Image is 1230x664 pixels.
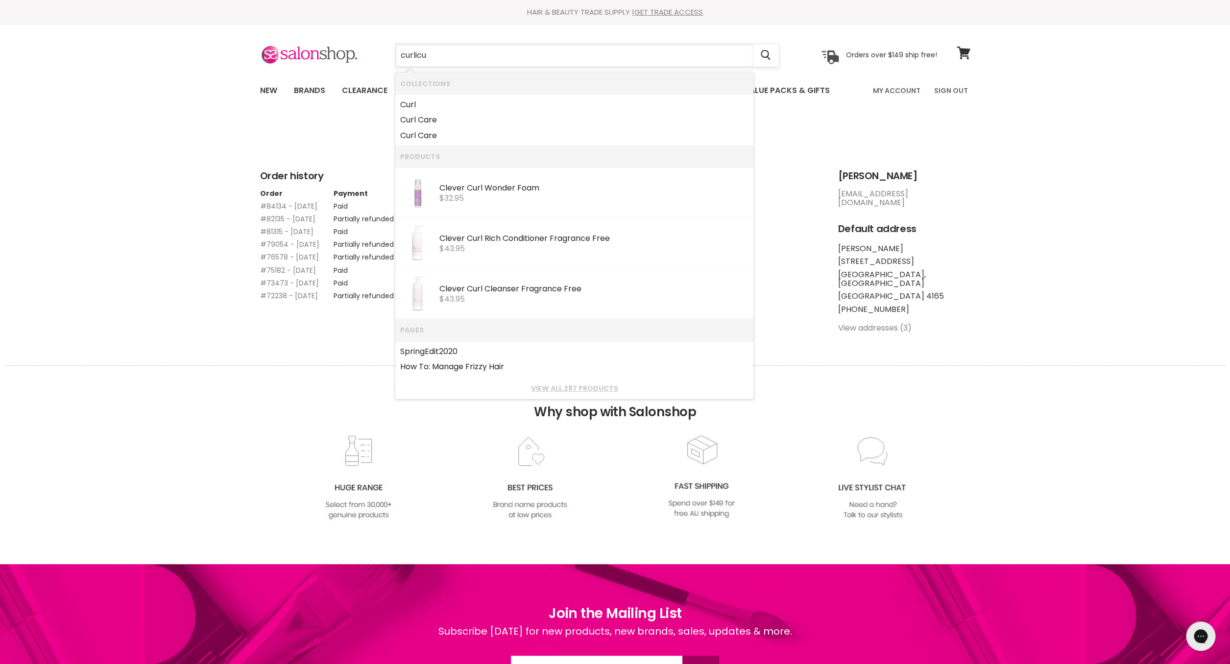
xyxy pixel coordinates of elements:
td: Paid [334,197,407,210]
button: Search [753,44,779,67]
div: Subscribe [DATE] for new products, new brands, sales, updates & more. [438,624,792,656]
p: Orders over $149 ship free! [846,50,937,59]
h2: Why shop with Salonshop [5,365,1225,434]
td: Partially refunded [334,287,407,300]
td: Partially refunded [334,236,407,248]
img: richcondfragfree_200x.jpg [402,223,433,264]
li: Pages: SpringEdit2020 [395,341,753,359]
input: Search [396,44,753,67]
td: Paid [334,223,407,236]
li: Pages: How To: Manage Frizzy Hair [395,359,753,377]
a: Clearance [335,80,395,101]
a: View all 287 products [400,384,748,392]
div: HAIR & BEAUTY TRADE SUPPLY | [248,7,983,17]
h1: Join the Mailing List [438,603,792,624]
iframe: Gorgias live chat messenger [1181,618,1220,654]
img: range2_8cf790d4-220e-469f-917d-a18fed3854b6.jpg [319,435,398,521]
img: fast.jpg [662,434,741,520]
a: Sign Out [928,80,974,101]
a: SpringEdit2020 [400,344,748,359]
a: Brands [287,80,333,101]
li: Products: Clever Curl Rich Conditioner Fragrance Free [395,218,753,268]
td: Paid [334,261,407,274]
a: #75182 - [DATE] [260,265,316,275]
h1: My Account [260,129,970,146]
ul: Main menu [253,76,852,105]
li: Collections: Curl [395,95,753,113]
a: [EMAIL_ADDRESS][DOMAIN_NAME] [838,188,908,208]
a: Curl Care [400,112,748,128]
form: Product [395,44,779,67]
a: GET TRADE ACCESS [634,7,703,17]
li: [PERSON_NAME] [838,244,970,253]
a: My Account [867,80,926,101]
a: #84134 - [DATE] [260,201,317,211]
th: Order [260,190,334,197]
a: Curl [400,97,748,113]
div: Clever Curl Rich Conditioner Fragrance Free [439,234,748,244]
a: #72238 - [DATE] [260,291,318,301]
a: View addresses (3) [838,322,912,333]
span: $32.95 [439,192,464,204]
td: Partially refunded [334,210,407,223]
a: #76578 - [DATE] [260,252,319,262]
a: New [253,80,285,101]
a: #81315 - [DATE] [260,227,314,237]
li: Products: Clever Curl Cleanser Fragrance Free [395,268,753,319]
nav: Main [248,76,983,105]
div: Clever Curl Wonder Foam [439,184,748,194]
a: Curl Care [400,128,748,143]
a: #79054 - [DATE] [260,239,319,249]
h2: [PERSON_NAME] [838,170,970,182]
li: Products [395,145,753,167]
li: [STREET_ADDRESS] [838,257,970,266]
li: [PHONE_NUMBER] [838,305,970,314]
a: #73473 - [DATE] [260,278,319,288]
h2: Default address [838,223,970,235]
th: Payment [334,190,407,197]
li: Collections [395,72,753,95]
li: View All [395,377,753,399]
a: Value Packs & Gifts [737,80,837,101]
img: clleaanserfrage_200x.jpg [402,273,433,314]
span: $43.95 [439,293,465,305]
td: Partially refunded [334,248,407,261]
img: Clever_Curl_Curl_Wonderfoam_200ml_200x.jpg [402,172,433,213]
a: #82135 - [DATE] [260,214,315,224]
span: $43.95 [439,243,465,254]
li: Collections: Curl Care [395,112,753,128]
li: Collections: Curl Care [395,128,753,146]
div: Clever Curl Cleanser Fragrance Free [439,285,748,295]
a: How To: Manage Frizzy Hair [400,359,748,375]
img: chat_c0a1c8f7-3133-4fc6-855f-7264552747f6.jpg [833,435,913,521]
td: Paid [334,274,407,287]
h2: Order history [260,170,819,182]
li: Products: Clever Curl Wonder Foam [395,167,753,218]
li: Pages [395,319,753,341]
li: [GEOGRAPHIC_DATA] 4165 [838,292,970,301]
img: prices.jpg [490,435,570,521]
li: [GEOGRAPHIC_DATA], [GEOGRAPHIC_DATA] [838,270,970,288]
